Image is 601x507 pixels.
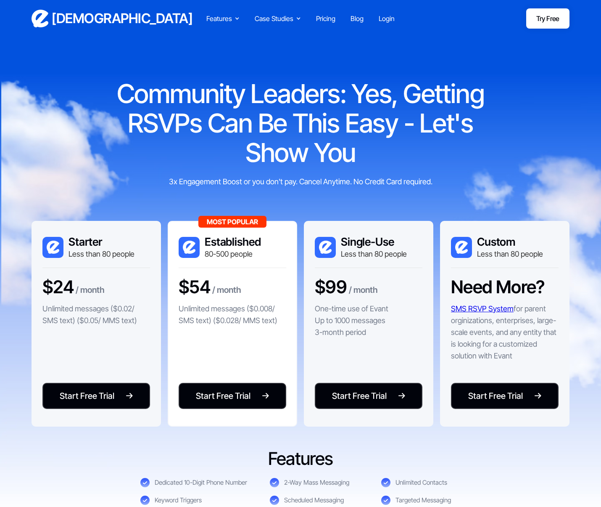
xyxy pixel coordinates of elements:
a: Start Free Trial [315,383,422,409]
div: Features [206,13,232,24]
h3: $24 [42,276,74,297]
a: Login [379,13,395,24]
div: Start Free Trial [60,390,114,402]
div: Scheduled Messaging [284,496,344,504]
h3: Need More? [451,276,545,297]
a: Start Free Trial [451,383,559,409]
div: Case Studies [255,13,301,24]
h3: Features [161,448,440,470]
div: Less than 80 people [69,249,134,259]
div: Case Studies [255,13,293,24]
h3: [DEMOGRAPHIC_DATA] [52,10,192,27]
div: / month [349,284,378,298]
h3: Starter [69,235,134,249]
div: 3x Engagement Boost or you don't pay. Cancel Anytime. No Credit Card required. [143,176,458,187]
p: One-time use of Evant Up to 1000 messages 3-month period [315,303,388,338]
h3: Single-Use [341,235,407,249]
div: / month [76,284,105,298]
div: Start Free Trial [332,390,387,402]
a: Start Free Trial [179,383,286,409]
h1: Community Leaders: Yes, Getting RSVPs Can Be This Easy - Let's Show You [99,79,502,167]
h3: $54 [179,276,210,297]
div: 80-500 people [205,249,261,259]
div: / month [212,284,241,298]
p: Unlimited messages ($0.008/ SMS text) ($0.028/ MMS text) [179,303,286,326]
h3: Custom [477,235,543,249]
a: Try Free [526,8,569,29]
a: Blog [351,13,364,24]
div: Less than 80 people [341,249,407,259]
div: Start Free Trial [196,390,250,402]
div: Unlimited Contacts [395,478,447,487]
div: Most Popular [198,216,266,228]
a: home [32,10,192,27]
h3: Established [205,235,261,249]
div: 2-Way Mass Messaging [284,478,349,487]
div: Less than 80 people [477,249,543,259]
div: Dedicated 10-Digit Phone Number [155,478,247,487]
a: Start Free Trial [42,383,150,409]
p: for parent orginizations, enterprises, large-scale events, and any entity that is looking for a c... [451,303,559,362]
div: Keyword Triggers [155,496,202,504]
p: Unlimited messages ($0.02/ SMS text) ($0.05/ MMS text) [42,303,150,326]
div: Start Free Trial [468,390,523,402]
div: Targeted Messaging [395,496,451,504]
a: SMS RSVP System [451,304,514,313]
h3: $99 [315,276,347,297]
a: Pricing [316,13,335,24]
div: Features [206,13,240,24]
